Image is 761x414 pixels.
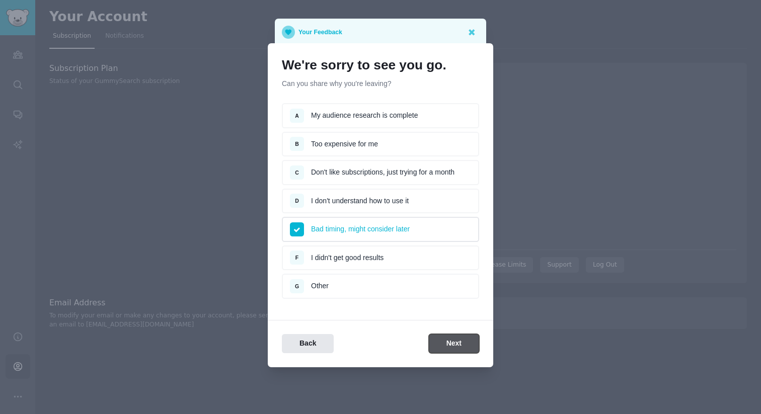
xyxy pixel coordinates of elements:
[295,255,298,261] span: F
[295,113,299,119] span: A
[295,198,299,204] span: D
[282,78,479,89] p: Can you share why you're leaving?
[298,26,342,39] p: Your Feedback
[282,334,334,354] button: Back
[295,283,299,289] span: G
[295,170,299,176] span: C
[429,334,479,354] button: Next
[295,141,299,147] span: B
[282,57,479,73] h1: We're sorry to see you go.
